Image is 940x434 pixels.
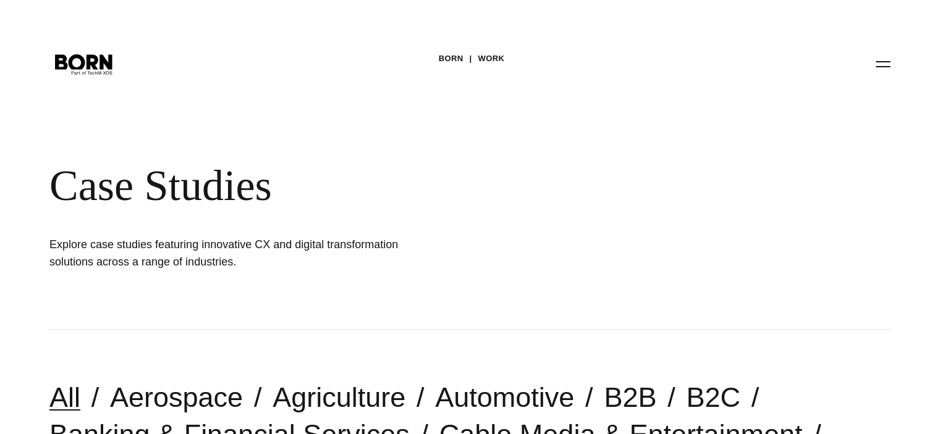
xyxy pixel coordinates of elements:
[49,236,420,270] h1: Explore case studies featuring innovative CX and digital transformation solutions across a range ...
[868,51,898,77] button: Open
[439,49,464,68] a: BORN
[273,382,405,413] a: Agriculture
[110,382,243,413] a: Aerospace
[49,382,80,413] a: All
[49,161,754,211] div: Case Studies
[686,382,740,413] a: B2C
[435,382,574,413] a: Automotive
[478,49,505,68] a: Work
[604,382,656,413] a: B2B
